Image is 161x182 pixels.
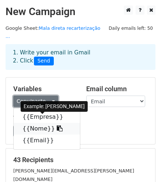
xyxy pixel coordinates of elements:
div: 1. Write your email in Gmail 2. Click [7,49,154,65]
a: {{Empresa}} [14,111,80,123]
a: Mala direta recarterização ... [6,25,100,39]
h5: 43 Recipients [13,156,148,164]
span: Send [34,57,54,65]
iframe: Chat Widget [124,147,161,182]
div: Example: [PERSON_NAME] [21,101,88,112]
h2: New Campaign [6,6,155,18]
a: {{Email}} [14,135,80,146]
span: Daily emails left: 50 [106,24,155,32]
small: Google Sheet: [6,25,100,39]
a: Daily emails left: 50 [106,25,155,31]
small: [PERSON_NAME][EMAIL_ADDRESS][PERSON_NAME][DOMAIN_NAME] [13,168,134,182]
div: Widget de chat [124,147,161,182]
a: Copy/paste... [13,96,58,107]
a: {{Nome}} [14,123,80,135]
h5: Email column [86,85,148,93]
h5: Variables [13,85,75,93]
